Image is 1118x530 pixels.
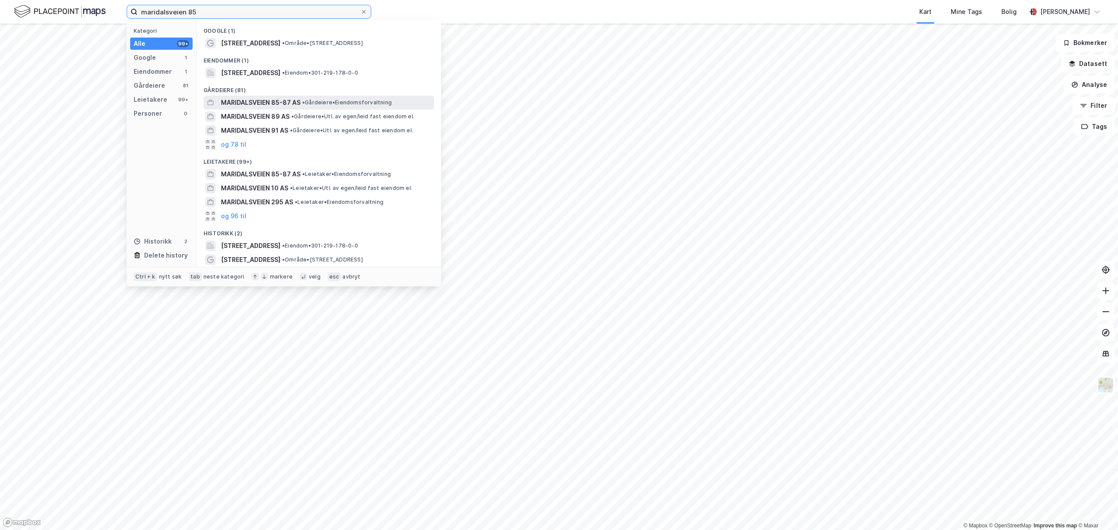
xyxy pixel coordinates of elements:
[291,113,414,120] span: Gårdeiere • Utl. av egen/leid fast eiendom el.
[270,273,293,280] div: markere
[14,4,106,19] img: logo.f888ab2527a4732fd821a326f86c7f29.svg
[182,238,189,245] div: 2
[1097,377,1114,393] img: Z
[182,110,189,117] div: 0
[221,211,246,221] button: og 96 til
[221,169,300,179] span: MARIDALSVEIEN 85-87 AS
[1056,34,1115,52] button: Bokmerker
[221,97,300,108] span: MARIDALSVEIEN 85-87 AS
[290,185,293,191] span: •
[144,250,188,261] div: Delete history
[221,125,288,136] span: MARIDALSVEIEN 91 AS
[328,272,341,281] div: esc
[963,523,987,529] a: Mapbox
[197,50,441,66] div: Eiendommer (1)
[221,139,246,150] button: og 78 til
[290,127,413,134] span: Gårdeiere • Utl. av egen/leid fast eiendom el.
[221,111,290,122] span: MARIDALSVEIEN 89 AS
[177,40,189,47] div: 99+
[221,183,288,193] span: MARIDALSVEIEN 10 AS
[302,171,391,178] span: Leietaker • Eiendomsforvaltning
[302,99,392,106] span: Gårdeiere • Eiendomsforvaltning
[221,255,280,265] span: [STREET_ADDRESS]
[134,272,157,281] div: Ctrl + k
[282,40,285,46] span: •
[189,272,202,281] div: tab
[302,99,305,106] span: •
[221,68,280,78] span: [STREET_ADDRESS]
[282,69,285,76] span: •
[134,236,172,247] div: Historikk
[290,185,412,192] span: Leietaker • Utl. av egen/leid fast eiendom el.
[197,21,441,36] div: Google (1)
[159,273,182,280] div: nytt søk
[282,242,285,249] span: •
[197,223,441,239] div: Historikk (2)
[182,68,189,75] div: 1
[1061,55,1115,72] button: Datasett
[951,7,982,17] div: Mine Tags
[342,273,360,280] div: avbryt
[1074,488,1118,530] div: Kontrollprogram for chat
[1001,7,1017,17] div: Bolig
[1040,7,1090,17] div: [PERSON_NAME]
[290,127,293,134] span: •
[282,242,358,249] span: Eiendom • 301-219-178-0-0
[282,256,363,263] span: Område • [STREET_ADDRESS]
[1034,523,1077,529] a: Improve this map
[295,199,383,206] span: Leietaker • Eiendomsforvaltning
[295,199,297,205] span: •
[197,151,441,167] div: Leietakere (99+)
[221,197,293,207] span: MARIDALSVEIEN 295 AS
[177,96,189,103] div: 99+
[182,54,189,61] div: 1
[221,241,280,251] span: [STREET_ADDRESS]
[134,108,162,119] div: Personer
[1074,488,1118,530] iframe: Chat Widget
[309,273,321,280] div: velg
[134,52,156,63] div: Google
[302,171,305,177] span: •
[134,94,167,105] div: Leietakere
[989,523,1032,529] a: OpenStreetMap
[1073,97,1115,114] button: Filter
[197,80,441,96] div: Gårdeiere (81)
[3,517,41,527] a: Mapbox homepage
[138,5,360,18] input: Søk på adresse, matrikkel, gårdeiere, leietakere eller personer
[204,273,245,280] div: neste kategori
[919,7,932,17] div: Kart
[134,66,172,77] div: Eiendommer
[182,82,189,89] div: 81
[134,28,193,34] div: Kategori
[1074,118,1115,135] button: Tags
[282,256,285,263] span: •
[134,38,145,49] div: Alle
[1064,76,1115,93] button: Analyse
[134,80,165,91] div: Gårdeiere
[221,38,280,48] span: [STREET_ADDRESS]
[282,69,358,76] span: Eiendom • 301-219-178-0-0
[282,40,363,47] span: Område • [STREET_ADDRESS]
[291,113,294,120] span: •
